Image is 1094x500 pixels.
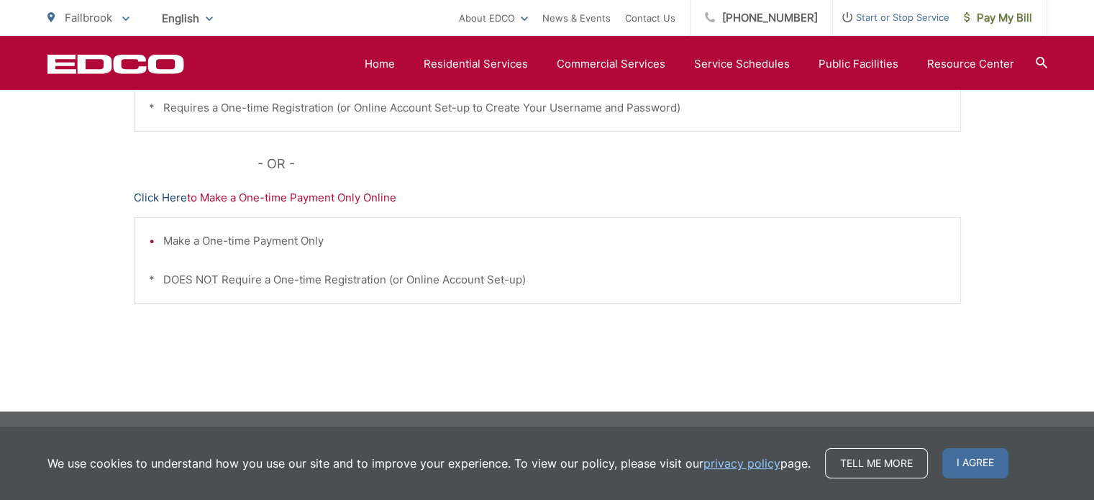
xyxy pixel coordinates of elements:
a: privacy policy [703,455,780,472]
a: Commercial Services [557,55,665,73]
p: * Requires a One-time Registration (or Online Account Set-up to Create Your Username and Password) [149,99,946,117]
span: Fallbrook [65,11,112,24]
a: Public Facilities [819,55,898,73]
span: Pay My Bill [964,9,1032,27]
p: - OR - [257,153,961,175]
li: Make a One-time Payment Only [163,232,946,250]
a: Resource Center [927,55,1014,73]
a: Click Here [134,189,187,206]
a: Service Schedules [694,55,790,73]
a: Residential Services [424,55,528,73]
p: to Make a One-time Payment Only Online [134,189,961,206]
span: English [151,6,224,31]
a: News & Events [542,9,611,27]
p: We use cookies to understand how you use our site and to improve your experience. To view our pol... [47,455,811,472]
a: Contact Us [625,9,675,27]
a: Home [365,55,395,73]
p: * DOES NOT Require a One-time Registration (or Online Account Set-up) [149,271,946,288]
a: EDCD logo. Return to the homepage. [47,54,184,74]
a: About EDCO [459,9,528,27]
